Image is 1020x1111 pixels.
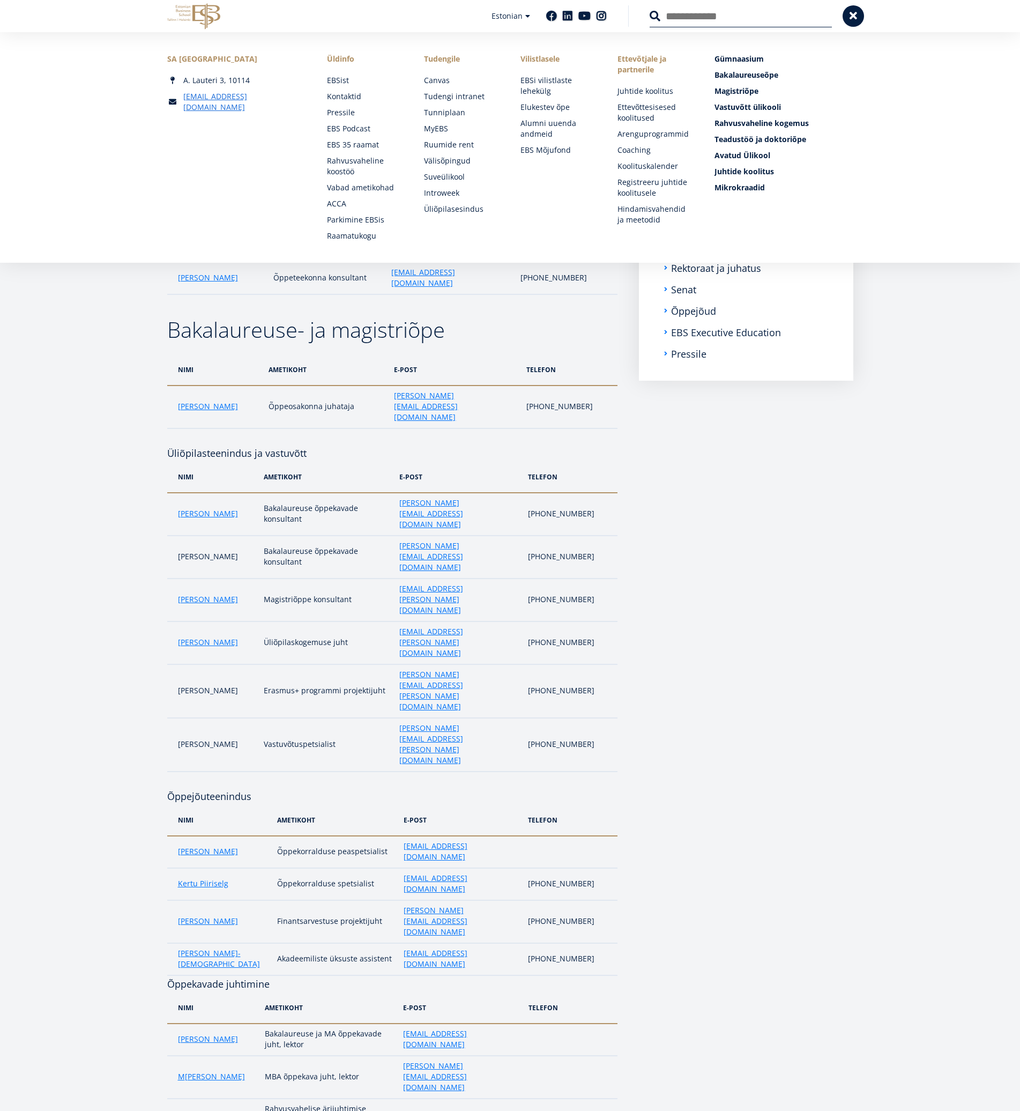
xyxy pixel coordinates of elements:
[617,177,693,198] a: Registreeru juhtide koolitusele
[327,91,403,102] a: Kontaktid
[523,943,617,975] td: [PHONE_NUMBER]
[258,718,394,772] td: Vastuvõtuspetsialist
[714,86,758,96] span: Magistriõpe
[263,354,389,386] th: ametikoht
[259,992,398,1024] th: ametikoht
[178,401,238,412] a: [PERSON_NAME]
[403,1028,517,1050] a: [EMAIL_ADDRESS][DOMAIN_NAME]
[167,664,258,718] td: [PERSON_NAME]
[521,386,617,428] td: [PHONE_NUMBER]
[523,536,617,579] td: [PHONE_NUMBER]
[268,262,386,294] td: Õppeteekonna konsultant
[520,75,596,97] a: EBSi vilistlaste lehekülg
[178,508,238,519] a: [PERSON_NAME]
[714,54,853,64] a: Gümnaasium
[167,976,617,992] h4: Õppekavade juhtimine
[671,349,706,359] a: Pressile
[327,214,403,225] a: Parkimine EBSis
[714,134,806,144] span: Teadustöö ja doktoriõpe
[671,327,781,338] a: EBS Executive Education
[178,948,266,969] a: [PERSON_NAME]-[DEMOGRAPHIC_DATA]
[178,878,228,889] a: Kertu Piiriselg
[167,75,306,86] div: A. Lauteri 3, 10114
[404,873,518,894] a: [EMAIL_ADDRESS][DOMAIN_NAME]
[272,868,398,900] td: Õppekorralduse spetsialist
[167,354,263,386] th: nimi
[523,868,617,900] td: [PHONE_NUMBER]
[424,91,500,102] a: Tudengi intranet
[178,637,238,648] a: [PERSON_NAME]
[546,11,557,21] a: Facebook
[178,916,238,927] a: [PERSON_NAME]
[528,637,606,648] p: [PHONE_NUMBER]
[394,461,523,493] th: e-post
[523,900,617,943] td: [PHONE_NUMBER]
[403,1061,517,1093] a: [PERSON_NAME][EMAIL_ADDRESS][DOMAIN_NAME]
[399,583,517,616] a: [EMAIL_ADDRESS][PERSON_NAME][DOMAIN_NAME]
[327,123,403,134] a: EBS Podcast
[523,579,617,621] td: [PHONE_NUMBER]
[424,75,500,86] a: Canvas
[523,664,617,718] td: [PHONE_NUMBER]
[523,493,617,536] td: [PHONE_NUMBER]
[258,621,394,664] td: Üliõpilaskogemuse juht
[523,804,617,836] th: telefon
[399,723,517,766] a: [PERSON_NAME][EMAIL_ADDRESS][PERSON_NAME][DOMAIN_NAME]
[617,86,693,97] a: Juhtide koolitus
[578,11,591,21] a: Youtube
[714,182,853,193] a: Mikrokraadid
[178,272,238,283] a: [PERSON_NAME]
[424,54,500,64] a: Tudengile
[520,118,596,139] a: Alumni uuenda andmeid
[389,354,520,386] th: e-post
[714,118,853,129] a: Rahvusvaheline kogemus
[327,139,403,150] a: EBS 35 raamat
[258,461,394,493] th: ametikoht
[391,267,510,288] a: [EMAIL_ADDRESS][DOMAIN_NAME]
[167,461,258,493] th: nimi
[178,1071,185,1082] a: M
[404,841,518,862] a: [EMAIL_ADDRESS][DOMAIN_NAME]
[520,102,596,113] a: Elukestev õpe
[617,161,693,172] a: Koolituskalender
[424,139,500,150] a: Ruumide rent
[259,1056,398,1099] td: MBA õppekava juht, lektor
[404,905,518,937] a: [PERSON_NAME][EMAIL_ADDRESS][DOMAIN_NAME]
[523,718,617,772] td: [PHONE_NUMBER]
[327,75,403,86] a: EBSist
[424,107,500,118] a: Tunniplaan
[596,11,607,21] a: Instagram
[617,54,693,75] span: Ettevõtjale ja partnerile
[714,86,853,97] a: Magistriõpe
[327,54,403,64] span: Üldinfo
[263,386,389,428] td: Õppeosakonna juhataja
[714,182,765,192] span: Mikrokraadid
[404,948,518,969] a: [EMAIL_ADDRESS][DOMAIN_NAME]
[258,536,394,579] td: Bakalaureuse õppekavade konsultant
[714,70,853,80] a: Bakalaureuseõpe
[185,1071,245,1082] a: [PERSON_NAME]
[714,166,774,176] span: Juhtide koolitus
[167,536,258,579] td: [PERSON_NAME]
[258,664,394,718] td: Erasmus+ programmi projektijuht
[714,102,853,113] a: Vastuvõtt ülikooli
[617,129,693,139] a: Arenguprogrammid
[424,123,500,134] a: MyEBS
[167,992,259,1024] th: nimi
[617,204,693,225] a: Hindamisvahendid ja meetodid
[714,166,853,177] a: Juhtide koolitus
[714,102,781,112] span: Vastuvõtt ülikooli
[404,841,467,862] span: [EMAIL_ADDRESS][DOMAIN_NAME]
[671,284,696,295] a: Senat
[399,498,517,530] a: [PERSON_NAME][EMAIL_ADDRESS][DOMAIN_NAME]
[714,134,853,145] a: Teadustöö ja doktoriõpe
[399,626,517,658] a: [EMAIL_ADDRESS][PERSON_NAME][DOMAIN_NAME]
[398,992,523,1024] th: e-post
[394,390,515,423] a: [PERSON_NAME][EMAIL_ADDRESS][DOMAIN_NAME]
[167,54,306,64] div: SA [GEOGRAPHIC_DATA]
[714,118,809,128] span: Rahvusvaheline kogemus
[424,188,500,198] a: Introweek
[520,145,596,155] a: EBS Mõjufond
[671,263,761,273] a: Rektoraat ja juhatus
[399,669,517,712] a: [PERSON_NAME][EMAIL_ADDRESS][PERSON_NAME][DOMAIN_NAME]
